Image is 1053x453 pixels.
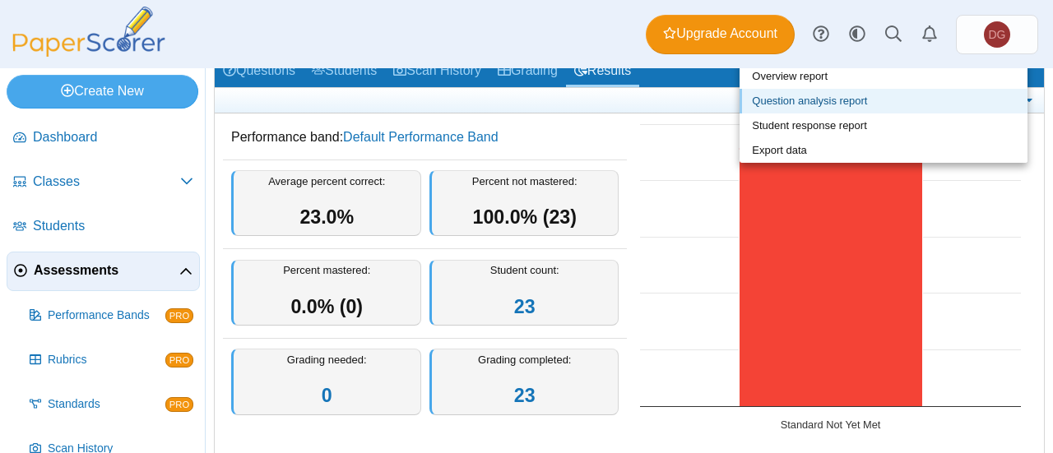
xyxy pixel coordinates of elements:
[48,352,165,368] span: Rubrics
[165,308,193,323] span: PRO
[33,217,193,235] span: Students
[385,57,489,87] a: Scan History
[912,16,948,53] a: Alerts
[7,118,200,158] a: Dashboard
[215,57,304,87] a: Questions
[322,385,332,406] a: 0
[165,353,193,367] span: PRO
[740,147,923,407] path: Standard Not Yet Met, 23. Overall Assessment Performance.
[7,163,200,202] a: Classes
[956,15,1038,54] a: Dylan Grimes
[663,25,777,43] span: Upgrade Account
[231,349,421,415] div: Grading needed:
[989,29,1006,40] span: Dylan Grimes
[299,206,354,228] span: 23.0%
[740,138,1027,163] a: Export data
[304,57,385,87] a: Students
[290,296,363,317] span: 0.0% (0)
[34,261,179,280] span: Assessments
[48,396,165,413] span: Standards
[7,207,200,247] a: Students
[429,260,619,326] div: Student count:
[223,116,627,159] dd: Performance band:
[514,296,536,317] a: 23
[23,296,200,335] a: Performance Bands PRO
[23,385,200,424] a: Standards PRO
[7,252,200,291] a: Assessments
[632,116,1029,445] svg: Interactive chart
[429,349,619,415] div: Grading completed:
[646,15,795,54] a: Upgrade Account
[740,89,1027,113] a: Question analysis report
[23,340,200,380] a: Rubrics PRO
[514,385,536,406] a: 23
[343,130,499,144] a: Default Performance Band
[984,21,1010,48] span: Dylan Grimes
[740,113,1027,138] a: Student response report
[48,307,165,324] span: Performance Bands
[473,206,577,228] span: 100.0% (23)
[165,397,193,412] span: PRO
[740,64,1027,89] a: Overview report
[566,57,639,87] a: Results
[781,418,881,431] text: Standard Not Yet Met
[7,45,171,59] a: PaperScorer
[33,128,193,146] span: Dashboard
[7,7,171,57] img: PaperScorer
[489,57,566,87] a: Grading
[231,170,421,237] div: Average percent correct:
[231,260,421,326] div: Percent mastered:
[33,173,180,191] span: Classes
[429,170,619,237] div: Percent not mastered:
[632,116,1036,445] div: Chart. Highcharts interactive chart.
[7,75,198,108] a: Create New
